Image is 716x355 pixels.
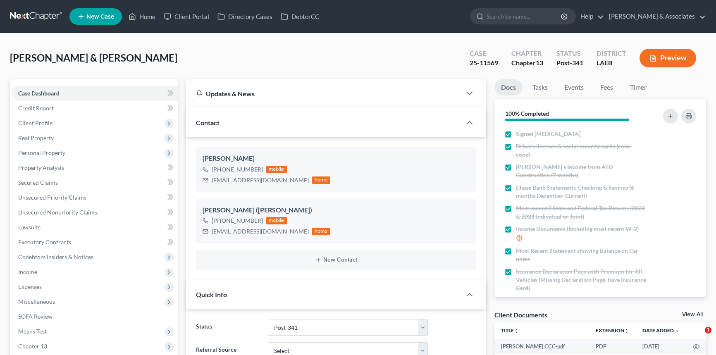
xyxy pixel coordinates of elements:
[558,79,590,95] a: Events
[192,319,264,336] label: Status
[196,119,220,126] span: Contact
[516,163,646,179] span: [PERSON_NAME]'s Income from ATD Construction (7 months)
[18,90,60,97] span: Case Dashboard
[212,217,263,225] div: [PHONE_NUMBER]
[596,327,629,334] a: Extensionunfold_more
[556,49,583,58] div: Status
[494,310,547,319] div: Client Documents
[18,238,71,245] span: Executory Contracts
[12,101,178,116] a: Credit Report
[12,86,178,101] a: Case Dashboard
[213,9,277,24] a: Directory Cases
[487,9,562,24] input: Search by name...
[18,253,93,260] span: Codebtors Insiders & Notices
[18,328,47,335] span: Means Test
[196,89,451,98] div: Updates & News
[277,9,323,24] a: DebtorCC
[511,49,543,58] div: Chapter
[494,339,590,354] td: [PERSON_NAME] CCC-pdf
[12,205,178,220] a: Unsecured Nonpriority Claims
[605,9,706,24] a: [PERSON_NAME] & Associates
[516,296,646,313] span: Registration to motor vehicles (Need Current, Unexpired Registration)
[516,130,580,138] span: Signed [MEDICAL_DATA]
[203,205,470,215] div: [PERSON_NAME] ([PERSON_NAME])
[18,209,97,216] span: Unsecured Nonpriority Claims
[18,343,47,350] span: Chapter 13
[624,329,629,334] i: unfold_more
[18,134,54,141] span: Real Property
[597,49,626,58] div: District
[623,79,653,95] a: Timer
[212,227,309,236] div: [EMAIL_ADDRESS][DOMAIN_NAME]
[514,329,519,334] i: unfold_more
[526,79,554,95] a: Tasks
[494,79,523,95] a: Docs
[18,105,54,112] span: Credit Report
[516,267,646,292] span: Insurance Declaration Page with Premium for All Vehicles (Missing Declaration Page, have Insuranc...
[12,160,178,175] a: Property Analysis
[536,59,543,67] span: 13
[12,220,178,235] a: Lawsuits
[516,204,646,221] span: Most recent 2 State and Federal Tax Returns (2023 & 2024 Individual or Joint)
[682,312,703,317] a: View All
[266,166,287,173] div: mobile
[18,194,86,201] span: Unsecured Priority Claims
[12,175,178,190] a: Secured Claims
[470,58,498,68] div: 25-11569
[675,329,680,334] i: expand_more
[266,217,287,224] div: mobile
[589,339,636,354] td: PDF
[124,9,160,24] a: Home
[212,165,263,174] div: [PHONE_NUMBER]
[203,257,470,263] button: New Contact
[18,164,64,171] span: Property Analysis
[18,149,65,156] span: Personal Property
[594,79,620,95] a: Fees
[688,327,708,347] iframe: Intercom live chat
[18,119,53,126] span: Client Profile
[86,14,114,20] span: New Case
[516,225,639,233] span: Income Documents (Including most recent W-2)
[18,268,37,275] span: Income
[312,176,330,184] div: home
[12,235,178,250] a: Executory Contracts
[203,154,470,164] div: [PERSON_NAME]
[516,142,646,159] span: Drivers licenses & social security cards (color copy)
[18,283,42,290] span: Expenses
[576,9,604,24] a: Help
[511,58,543,68] div: Chapter
[196,291,227,298] span: Quick Info
[640,49,696,67] button: Preview
[212,176,309,184] div: [EMAIL_ADDRESS][DOMAIN_NAME]
[556,58,583,68] div: Post-341
[10,52,177,64] span: [PERSON_NAME] & [PERSON_NAME]
[470,49,498,58] div: Case
[705,327,711,334] span: 1
[160,9,213,24] a: Client Portal
[516,247,646,263] span: Most Recent Statement showing Balance on Car notes
[12,309,178,324] a: SOFA Review
[505,110,549,117] strong: 100% Completed
[642,327,680,334] a: Date Added expand_more
[312,228,330,235] div: home
[516,183,646,200] span: Chase Bank Statements-Checking & Savings (6 months December-Current)
[18,224,41,231] span: Lawsuits
[636,339,686,354] td: [DATE]
[501,327,519,334] a: Titleunfold_more
[597,58,626,68] div: LAEB
[18,179,58,186] span: Secured Claims
[18,298,55,305] span: Miscellaneous
[18,313,53,320] span: SOFA Review
[12,190,178,205] a: Unsecured Priority Claims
